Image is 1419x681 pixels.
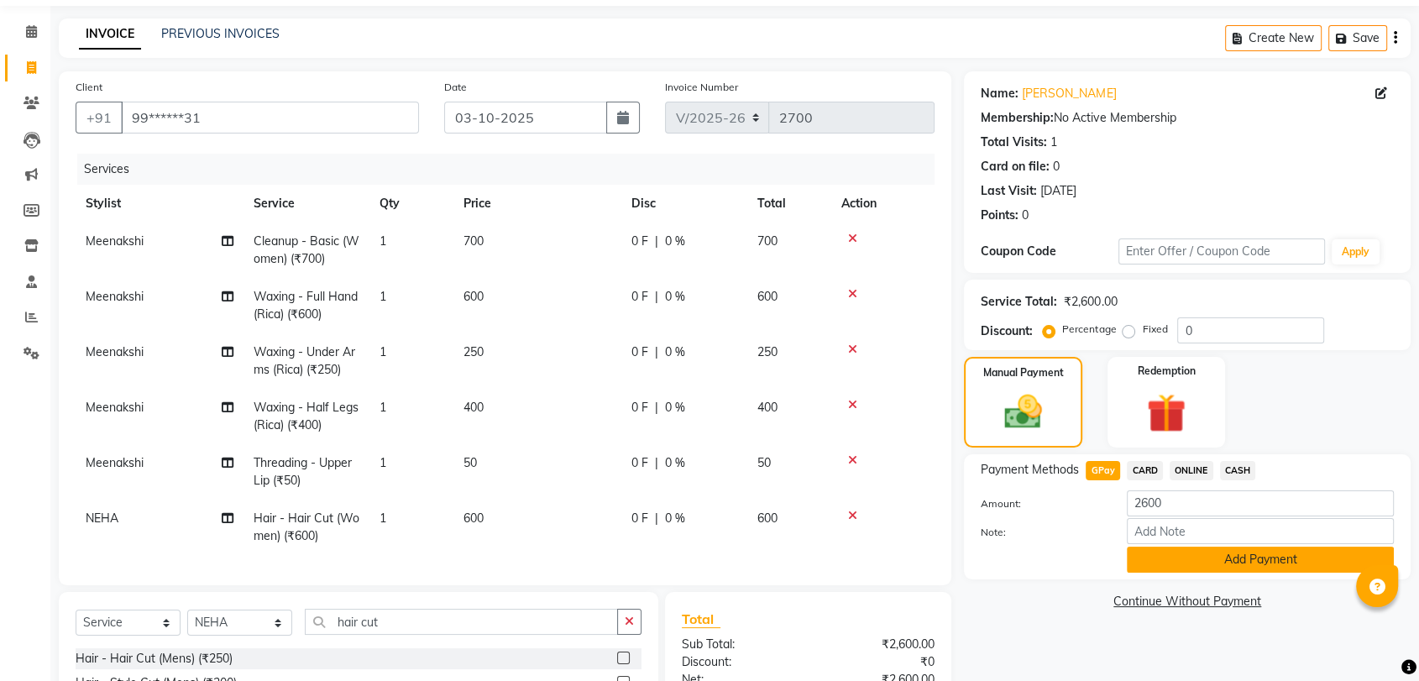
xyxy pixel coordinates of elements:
[1022,207,1029,224] div: 0
[254,233,359,266] span: Cleanup - Basic (Women) (₹700)
[981,109,1054,127] div: Membership:
[1086,461,1120,480] span: GPay
[453,185,621,223] th: Price
[79,19,141,50] a: INVOICE
[76,102,123,134] button: +91
[665,510,685,527] span: 0 %
[77,154,947,185] div: Services
[747,185,831,223] th: Total
[631,233,648,250] span: 0 F
[968,525,1114,540] label: Note:
[254,289,358,322] span: Waxing - Full Hand (Rica) (₹600)
[254,511,359,543] span: Hair - Hair Cut (Women) (₹600)
[631,288,648,306] span: 0 F
[631,454,648,472] span: 0 F
[1127,518,1394,544] input: Add Note
[757,344,778,359] span: 250
[981,182,1037,200] div: Last Visit:
[86,233,144,249] span: Meenakshi
[655,343,658,361] span: |
[655,454,658,472] span: |
[380,400,386,415] span: 1
[1328,25,1387,51] button: Save
[968,496,1114,511] label: Amount:
[655,288,658,306] span: |
[992,390,1053,433] img: _cash.svg
[380,344,386,359] span: 1
[1220,461,1256,480] span: CASH
[757,511,778,526] span: 600
[1170,461,1213,480] span: ONLINE
[983,365,1064,380] label: Manual Payment
[665,454,685,472] span: 0 %
[682,610,720,628] span: Total
[655,510,658,527] span: |
[444,80,467,95] label: Date
[655,399,658,416] span: |
[981,109,1394,127] div: No Active Membership
[757,400,778,415] span: 400
[463,233,484,249] span: 700
[631,510,648,527] span: 0 F
[1225,25,1322,51] button: Create New
[665,343,685,361] span: 0 %
[981,293,1057,311] div: Service Total:
[631,343,648,361] span: 0 F
[1062,322,1116,337] label: Percentage
[463,511,484,526] span: 600
[665,80,738,95] label: Invoice Number
[76,80,102,95] label: Client
[86,289,144,304] span: Meenakshi
[380,289,386,304] span: 1
[967,593,1407,610] a: Continue Without Payment
[463,400,484,415] span: 400
[463,289,484,304] span: 600
[1137,364,1195,379] label: Redemption
[669,636,809,653] div: Sub Total:
[981,207,1018,224] div: Points:
[369,185,453,223] th: Qty
[981,461,1079,479] span: Payment Methods
[665,288,685,306] span: 0 %
[665,233,685,250] span: 0 %
[1127,547,1394,573] button: Add Payment
[1127,461,1163,480] span: CARD
[757,289,778,304] span: 600
[380,455,386,470] span: 1
[1118,238,1325,265] input: Enter Offer / Coupon Code
[161,26,280,41] a: PREVIOUS INVOICES
[76,185,243,223] th: Stylist
[305,609,618,635] input: Search or Scan
[380,511,386,526] span: 1
[981,158,1050,175] div: Card on file:
[86,511,118,526] span: NEHA
[86,400,144,415] span: Meenakshi
[1332,239,1380,265] button: Apply
[621,185,747,223] th: Disc
[1127,490,1394,516] input: Amount
[1050,134,1057,151] div: 1
[121,102,419,134] input: Search by Name/Mobile/Email/Code
[809,636,948,653] div: ₹2,600.00
[254,455,352,488] span: Threading - Upper Lip (₹50)
[1142,322,1167,337] label: Fixed
[831,185,935,223] th: Action
[86,344,144,359] span: Meenakshi
[1040,182,1076,200] div: [DATE]
[86,455,144,470] span: Meenakshi
[669,653,809,671] div: Discount:
[665,399,685,416] span: 0 %
[1022,85,1116,102] a: [PERSON_NAME]
[809,653,948,671] div: ₹0
[757,233,778,249] span: 700
[1134,389,1197,437] img: _gift.svg
[757,455,771,470] span: 50
[981,243,1118,260] div: Coupon Code
[463,455,477,470] span: 50
[981,322,1033,340] div: Discount:
[981,85,1018,102] div: Name:
[463,344,484,359] span: 250
[254,400,359,432] span: Waxing - Half Legs (Rica) (₹400)
[254,344,355,377] span: Waxing - Under Arms (Rica) (₹250)
[631,399,648,416] span: 0 F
